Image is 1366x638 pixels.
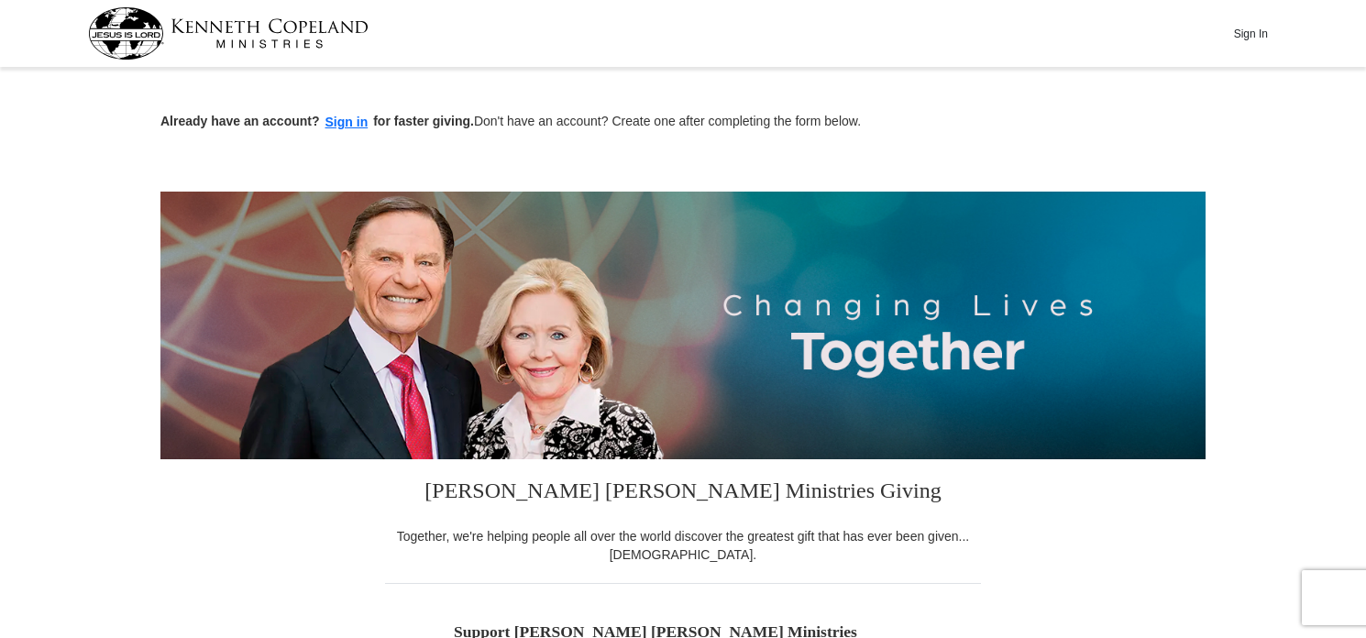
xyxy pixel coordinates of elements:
[160,114,474,128] strong: Already have an account? for faster giving.
[88,7,369,60] img: kcm-header-logo.svg
[385,527,981,564] div: Together, we're helping people all over the world discover the greatest gift that has ever been g...
[160,112,1206,133] p: Don't have an account? Create one after completing the form below.
[320,112,374,133] button: Sign in
[385,459,981,527] h3: [PERSON_NAME] [PERSON_NAME] Ministries Giving
[1223,19,1278,48] button: Sign In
